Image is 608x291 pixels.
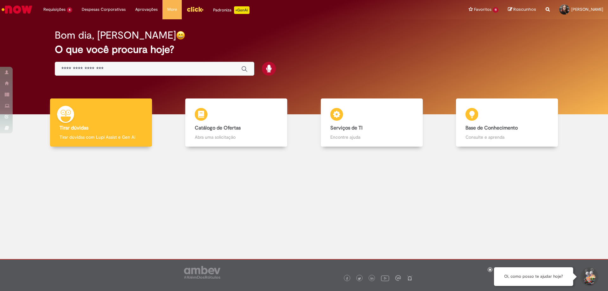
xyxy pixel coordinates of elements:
img: logo_footer_workplace.png [395,275,401,281]
p: Encontre ajuda [330,134,413,140]
img: logo_footer_twitter.png [358,277,361,280]
p: +GenAi [234,6,250,14]
button: Iniciar Conversa de Suporte [579,267,598,286]
img: logo_footer_naosei.png [407,275,413,281]
img: logo_footer_youtube.png [381,274,389,282]
span: Despesas Corporativas [82,6,126,13]
img: logo_footer_ambev_rotulo_gray.png [184,266,220,279]
b: Tirar dúvidas [60,125,88,131]
h2: Bom dia, [PERSON_NAME] [55,30,176,41]
img: ServiceNow [1,3,33,16]
span: More [167,6,177,13]
p: Abra uma solicitação [195,134,278,140]
a: Rascunhos [508,7,536,13]
span: 11 [493,7,498,13]
img: click_logo_yellow_360x200.png [187,4,204,14]
b: Base de Conhecimento [465,125,518,131]
b: Serviços de TI [330,125,363,131]
a: Catálogo de Ofertas Abra uma solicitação [169,98,304,147]
span: Requisições [43,6,66,13]
span: Favoritos [474,6,491,13]
span: [PERSON_NAME] [571,7,603,12]
span: Rascunhos [513,6,536,12]
h2: O que você procura hoje? [55,44,554,55]
span: Aprovações [135,6,158,13]
span: 4 [67,7,72,13]
b: Catálogo de Ofertas [195,125,241,131]
a: Serviços de TI Encontre ajuda [304,98,440,147]
p: Consulte e aprenda [465,134,548,140]
p: Tirar dúvidas com Lupi Assist e Gen Ai [60,134,142,140]
img: logo_footer_linkedin.png [370,277,374,281]
img: logo_footer_facebook.png [345,277,349,280]
a: Tirar dúvidas Tirar dúvidas com Lupi Assist e Gen Ai [33,98,169,147]
div: Oi, como posso te ajudar hoje? [494,267,573,286]
a: Base de Conhecimento Consulte e aprenda [440,98,575,147]
img: happy-face.png [176,31,185,40]
div: Padroniza [213,6,250,14]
